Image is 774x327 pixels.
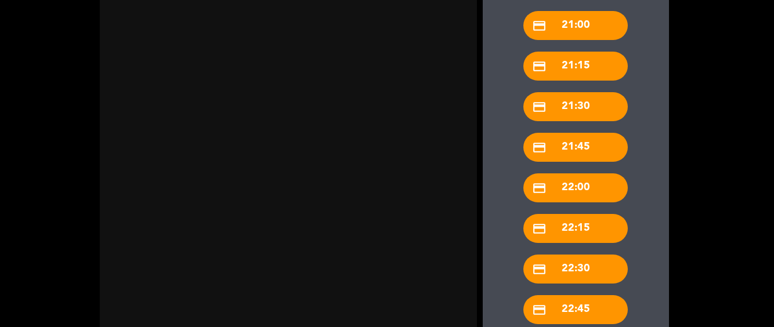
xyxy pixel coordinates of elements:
i: credit_card [532,100,547,114]
i: credit_card [532,140,547,155]
div: 21:30 [523,92,628,121]
i: credit_card [532,181,547,195]
i: credit_card [532,262,547,277]
div: 21:45 [523,133,628,162]
div: 21:15 [523,52,628,81]
div: 22:00 [523,173,628,202]
div: 22:45 [523,295,628,324]
div: 21:00 [523,11,628,40]
i: credit_card [532,59,547,74]
div: 22:15 [523,214,628,243]
i: credit_card [532,19,547,33]
i: credit_card [532,221,547,236]
div: 22:30 [523,255,628,284]
i: credit_card [532,303,547,317]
